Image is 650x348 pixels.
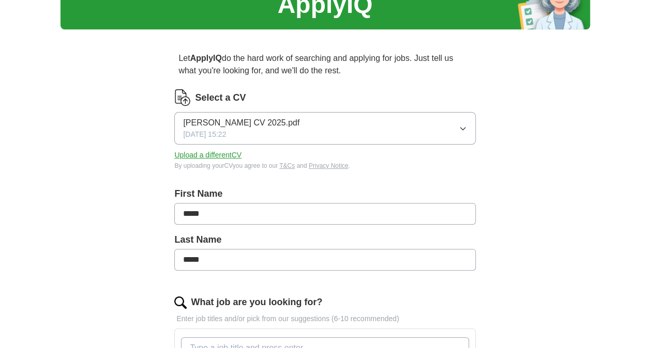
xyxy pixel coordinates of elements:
[309,162,349,169] a: Privacy Notice
[174,296,187,309] img: search.png
[174,112,475,145] button: [PERSON_NAME] CV 2025.pdf[DATE] 15:22
[174,150,241,161] button: Upload a differentCV
[174,48,475,81] p: Let do the hard work of searching and applying for jobs. Just tell us what you're looking for, an...
[183,129,226,140] span: [DATE] 15:22
[191,295,322,309] label: What job are you looking for?
[279,162,295,169] a: T&Cs
[174,187,475,201] label: First Name
[195,91,246,105] label: Select a CV
[174,313,475,324] p: Enter job titles and/or pick from our suggestions (6-10 recommended)
[183,117,299,129] span: [PERSON_NAME] CV 2025.pdf
[174,89,191,106] img: CV Icon
[174,161,475,170] div: By uploading your CV you agree to our and .
[174,233,475,247] label: Last Name
[190,54,222,62] strong: ApplyIQ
